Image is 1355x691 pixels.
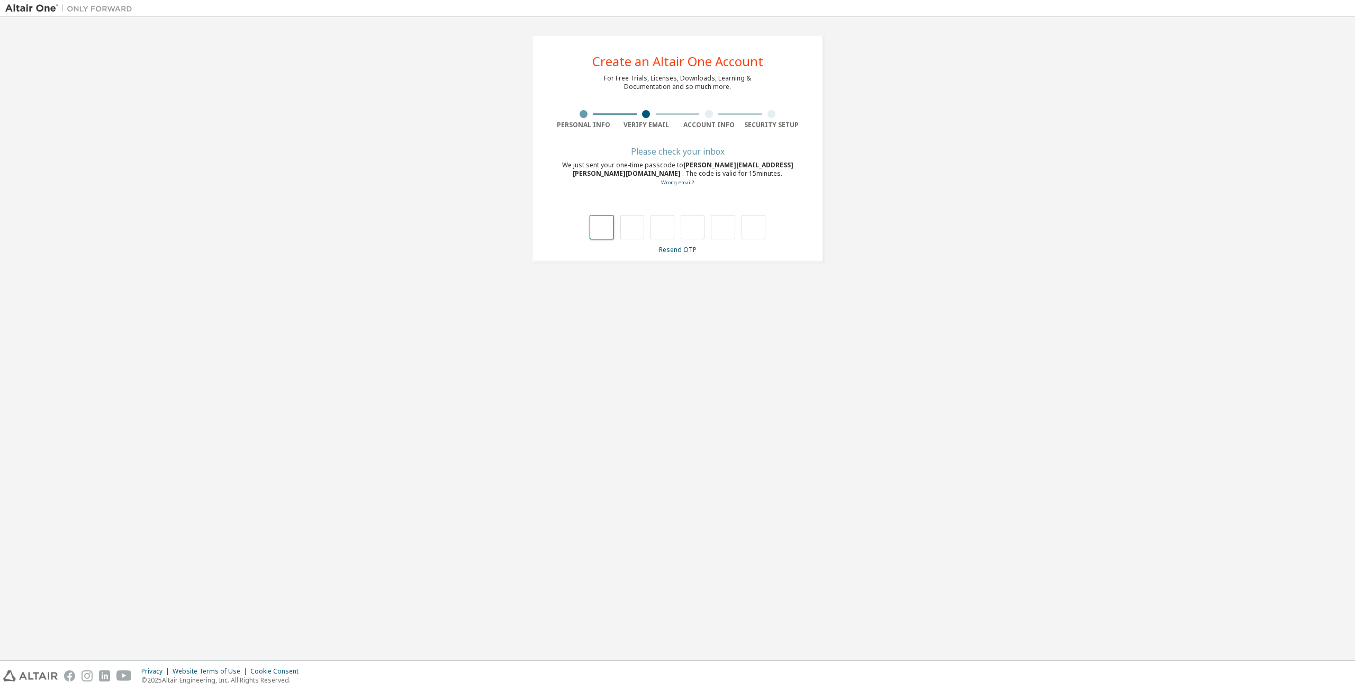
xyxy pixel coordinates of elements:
img: facebook.svg [64,670,75,681]
span: [PERSON_NAME][EMAIL_ADDRESS][PERSON_NAME][DOMAIN_NAME] [573,160,793,178]
img: altair_logo.svg [3,670,58,681]
a: Go back to the registration form [661,179,694,186]
img: youtube.svg [116,670,132,681]
img: linkedin.svg [99,670,110,681]
div: Security Setup [740,121,803,129]
a: Resend OTP [659,245,697,254]
div: We just sent your one-time passcode to . The code is valid for 15 minutes. [552,161,803,187]
div: Please check your inbox [552,148,803,155]
div: Cookie Consent [250,667,305,676]
div: For Free Trials, Licenses, Downloads, Learning & Documentation and so much more. [604,74,751,91]
div: Privacy [141,667,173,676]
img: Altair One [5,3,138,14]
div: Verify Email [615,121,678,129]
div: Personal Info [552,121,615,129]
p: © 2025 Altair Engineering, Inc. All Rights Reserved. [141,676,305,685]
div: Website Terms of Use [173,667,250,676]
div: Account Info [677,121,740,129]
div: Create an Altair One Account [592,55,763,68]
img: instagram.svg [82,670,93,681]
